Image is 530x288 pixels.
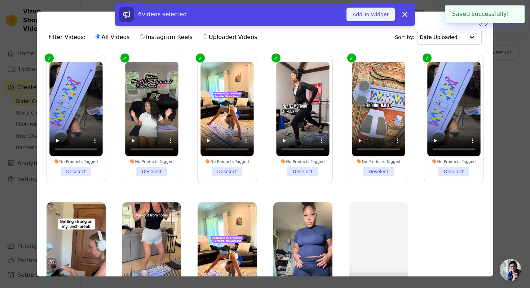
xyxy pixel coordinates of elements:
div: No Products Tagged [427,159,480,164]
a: Ouvrir le chat [500,259,521,281]
button: Add To Widget [346,8,395,21]
label: All Videos [95,33,130,42]
label: Uploaded Videos [202,33,257,42]
div: Saved successfully! [445,5,525,23]
div: No Products Tagged [352,159,405,164]
div: Filter Videos: [48,29,261,46]
div: No Products Tagged [201,159,254,164]
div: No Products Tagged [49,159,102,164]
span: 6 videos selected [138,11,187,18]
div: No Products Tagged [125,159,178,164]
button: Close [509,10,517,18]
div: Sort by: [395,30,482,45]
div: No Products Tagged [276,159,329,164]
label: Instagram Reels [140,33,193,42]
